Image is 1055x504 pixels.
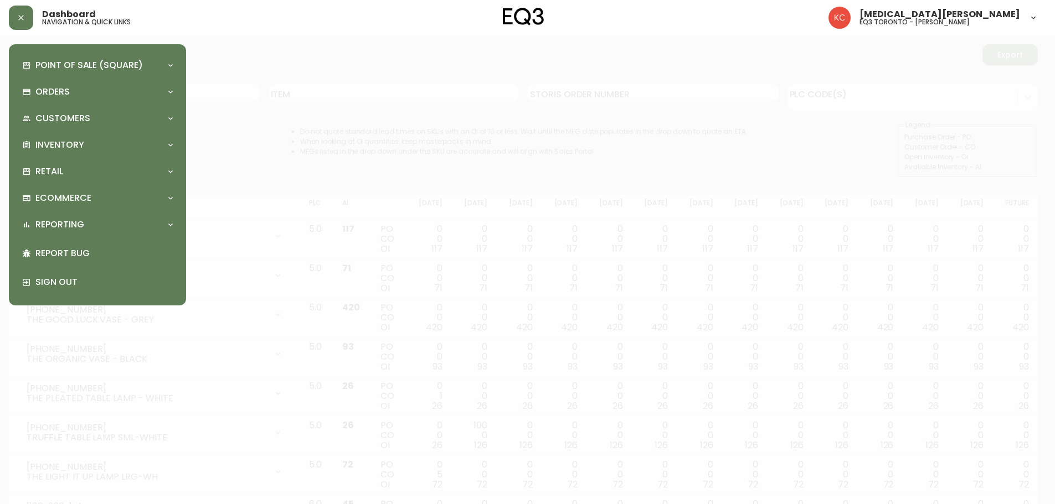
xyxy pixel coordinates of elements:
[860,10,1020,19] span: [MEDICAL_DATA][PERSON_NAME]
[35,219,84,231] p: Reporting
[18,53,177,77] div: Point of Sale (Square)
[35,139,84,151] p: Inventory
[18,106,177,131] div: Customers
[18,80,177,104] div: Orders
[18,212,177,237] div: Reporting
[35,86,70,98] p: Orders
[18,159,177,184] div: Retail
[42,19,131,25] h5: navigation & quick links
[42,10,96,19] span: Dashboard
[35,192,91,204] p: Ecommerce
[35,165,63,178] p: Retail
[860,19,970,25] h5: eq3 toronto - [PERSON_NAME]
[828,7,851,29] img: 6487344ffbf0e7f3b216948508909409
[18,133,177,157] div: Inventory
[18,186,177,210] div: Ecommerce
[35,247,173,259] p: Report Bug
[35,276,173,288] p: Sign Out
[18,239,177,268] div: Report Bug
[18,268,177,297] div: Sign Out
[35,59,143,71] p: Point of Sale (Square)
[503,8,544,25] img: logo
[35,112,90,124] p: Customers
